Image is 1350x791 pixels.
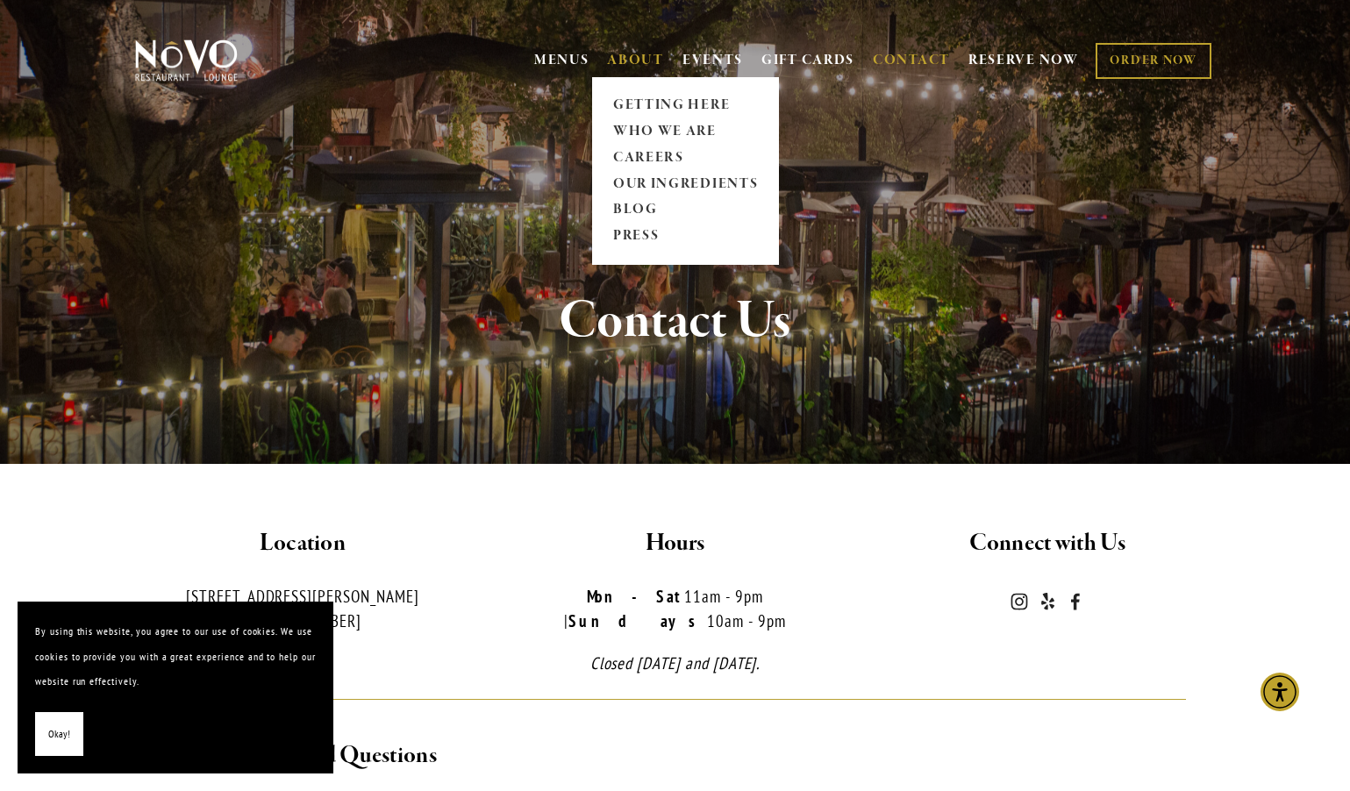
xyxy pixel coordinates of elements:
[1011,593,1028,610] a: Instagram
[35,712,83,757] button: Okay!
[504,584,846,634] p: 11am - 9pm | 10am - 9pm
[18,602,333,773] section: Cookie banner
[534,52,589,69] a: MENUS
[968,44,1079,77] a: RESERVE NOW
[35,619,316,695] p: By using this website, you agree to our use of cookies. We use cookies to provide you with a grea...
[568,610,707,631] strong: Sundays
[504,525,846,562] h2: Hours
[607,92,763,118] a: GETTING HERE
[132,584,475,634] p: [STREET_ADDRESS][PERSON_NAME] [PHONE_NUMBER]
[559,288,792,354] strong: Contact Us
[164,738,1187,774] h2: Commonly Asked Questions
[607,145,763,171] a: CAREERS
[607,224,763,250] a: PRESS
[607,52,664,69] a: ABOUT
[761,44,854,77] a: GIFT CARDS
[682,52,743,69] a: EVENTS
[132,39,241,82] img: Novo Restaurant &amp; Lounge
[1039,593,1056,610] a: Yelp
[876,525,1219,562] h2: Connect with Us
[607,171,763,197] a: OUR INGREDIENTS
[607,197,763,224] a: BLOG
[132,525,475,562] h2: Location
[590,652,761,673] em: Closed [DATE] and [DATE].
[1067,593,1084,610] a: Novo Restaurant and Lounge
[1261,673,1299,711] div: Accessibility Menu
[587,586,684,607] strong: Mon-Sat
[607,118,763,145] a: WHO WE ARE
[873,44,950,77] a: CONTACT
[1096,43,1211,79] a: ORDER NOW
[48,722,70,747] span: Okay!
